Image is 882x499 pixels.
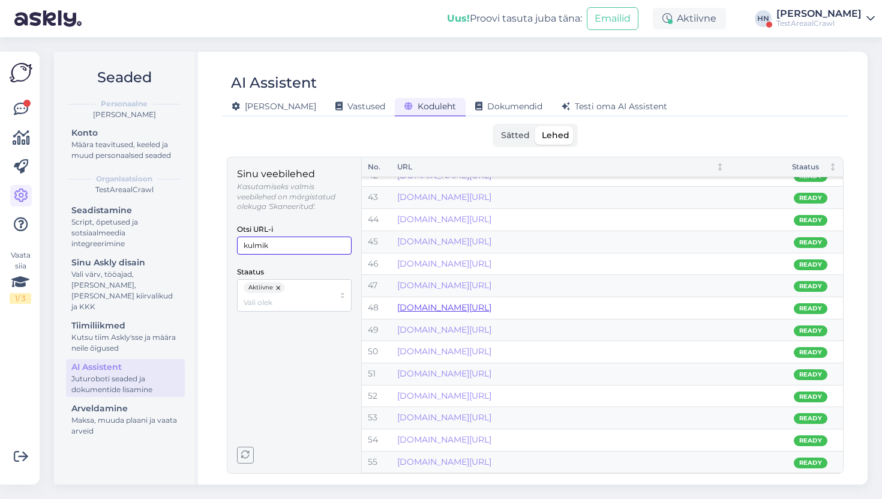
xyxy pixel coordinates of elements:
[391,157,730,177] th: URLNot sorted
[66,255,185,314] a: Sinu Askly disainVali värv, tööajad, [PERSON_NAME], [PERSON_NAME] kiirvalikud ja KKK
[730,157,843,177] th: StaatusNot sorted
[716,163,724,171] div: Not sorted
[799,326,822,336] span: Ready
[10,61,32,84] img: Askly Logo
[368,214,379,225] span: 44
[71,256,179,269] div: Sinu Askly disain
[397,434,491,445] a: [DOMAIN_NAME][URL]
[755,10,772,27] div: HN
[10,250,31,304] div: Vaata siia
[71,332,179,354] div: Kutsu tiim Askly'sse ja määra neile õigused
[397,456,491,467] a: [DOMAIN_NAME][URL]
[799,392,822,402] span: Ready
[368,346,378,357] span: 50
[66,125,185,163] a: KontoMäära teavitused, keeled ja muud personaalsed seaded
[799,458,822,468] span: Ready
[237,224,273,235] label: Otsi URL-i
[799,260,822,270] span: Ready
[799,238,822,247] span: Ready
[66,401,185,438] a: ArveldamineMaksa, muuda plaani ja vaata arveid
[799,414,822,423] span: Ready
[368,162,385,173] div: No.
[66,359,185,397] a: AI AssistentJuturoboti seaded ja dokumentide lisamine
[397,236,491,247] a: [DOMAIN_NAME][URL]
[397,302,491,313] a: [DOMAIN_NAME][URL]
[237,182,352,212] p: Kasutamiseks valmis veebilehed on märgistatud olekuga 'Skaneeritud'.
[587,7,638,30] button: Emailid
[776,9,875,28] a: [PERSON_NAME]TestAreaalCrawl
[335,101,385,112] span: Vastused
[248,282,273,293] span: Aktiivne
[244,297,334,308] input: Vali olek
[71,139,179,161] div: Määra teavitused, keeled ja muud personaalsed seaded
[501,130,530,141] span: Sätted
[397,162,706,173] div: URL
[736,162,819,173] div: Staatus
[799,370,822,380] span: Ready
[799,282,822,291] span: Ready
[64,66,185,89] h2: Seaded
[799,216,822,225] span: Ready
[829,163,837,171] div: Not sorted
[71,373,179,395] div: Juturoboti seaded ja dokumentide lisamine
[368,390,377,401] span: 52
[447,13,470,24] b: Uus!
[397,214,491,225] a: [DOMAIN_NAME][URL]
[71,269,179,312] div: Vali värv, tööajad, [PERSON_NAME], [PERSON_NAME] kiirvalikud ja KKK
[799,304,822,313] span: Ready
[237,447,254,464] button: Reload pages
[447,11,582,26] div: Proovi tasuta juba täna:
[10,293,31,304] div: 1 / 3
[397,368,491,379] a: [DOMAIN_NAME][URL]
[96,174,152,184] b: Organisatsioon
[397,412,491,423] a: [DOMAIN_NAME][URL]
[237,167,352,182] p: Sinu veebilehed
[64,184,185,195] div: TestAreaalCrawl
[71,204,179,217] div: Seadistamine
[368,192,378,202] span: 43
[776,9,862,19] div: [PERSON_NAME]
[71,361,179,373] div: AI Assistent
[653,8,726,29] div: Aktiivne
[101,98,148,109] b: Personaalne
[368,236,378,247] span: 45
[237,237,352,255] input: Otsi lehti URL-i järgi...
[799,436,822,446] span: Ready
[397,346,491,357] a: [DOMAIN_NAME][URL]
[562,101,667,112] span: Testi oma AI Assistent
[66,318,185,355] a: TiimiliikmedKutsu tiim Askly'sse ja määra neile õigused
[232,101,316,112] span: [PERSON_NAME]
[368,434,378,445] span: 54
[368,258,379,269] span: 46
[66,202,185,251] a: SeadistamineScript, õpetused ja sotsiaalmeedia integreerimine
[368,280,377,291] span: 47
[404,101,456,112] span: Koduleht
[368,302,379,313] span: 48
[776,19,862,28] div: TestAreaalCrawl
[542,130,569,141] span: Lehed
[368,324,379,335] span: 49
[397,192,491,202] a: [DOMAIN_NAME][URL]
[397,170,491,181] a: [DOMAIN_NAME][URL]
[368,456,377,467] span: 55
[799,348,822,357] span: Ready
[71,127,179,139] div: Konto
[368,368,376,379] span: 51
[71,319,179,332] div: Tiimiliikmed
[237,267,264,278] label: Staatus
[397,280,491,291] a: [DOMAIN_NAME][URL]
[397,390,491,401] a: [DOMAIN_NAME][URL]
[397,258,491,269] a: [DOMAIN_NAME][URL]
[71,217,179,249] div: Script, õpetused ja sotsiaalmeedia integreerimine
[71,415,179,437] div: Maksa, muuda plaani ja vaata arveid
[397,324,491,335] a: [DOMAIN_NAME][URL]
[368,170,378,181] span: 42
[475,101,542,112] span: Dokumendid
[799,193,822,203] span: Ready
[71,402,179,415] div: Arveldamine
[64,109,185,120] div: [PERSON_NAME]
[231,71,317,94] div: AI Assistent
[368,412,377,423] span: 53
